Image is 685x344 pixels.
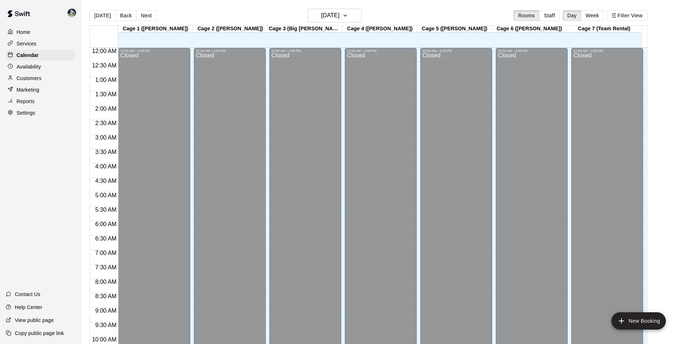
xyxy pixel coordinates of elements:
span: 8:30 AM [94,293,118,299]
a: Availability [6,61,75,72]
div: Cage 3 (Big [PERSON_NAME]) [268,26,342,32]
a: Marketing [6,84,75,95]
div: 12:00 AM – 2:00 PM [498,49,565,53]
div: Cage 6 ([PERSON_NAME]) [492,26,567,32]
span: 2:30 AM [94,120,118,126]
span: 8:00 AM [94,279,118,285]
span: 1:30 AM [94,91,118,97]
a: Calendar [6,50,75,61]
p: Reports [17,98,35,105]
button: add [611,312,666,330]
span: 5:00 AM [94,192,118,198]
span: 4:00 AM [94,163,118,169]
button: Rooms [513,10,539,21]
button: Staff [539,10,560,21]
div: Chad Bell [66,6,81,20]
div: 12:00 AM – 2:00 PM [196,49,264,53]
button: Back [115,10,136,21]
span: 2:00 AM [94,106,118,112]
div: Cage 2 ([PERSON_NAME]) [193,26,268,32]
p: Customers [17,75,42,82]
div: 12:00 AM – 2:00 PM [573,49,641,53]
p: View public page [15,317,54,324]
span: 12:00 AM [90,48,118,54]
p: Services [17,40,36,47]
span: 12:30 AM [90,62,118,69]
button: Filter View [607,10,647,21]
p: Settings [17,109,35,116]
div: Cage 4 ([PERSON_NAME]) [342,26,417,32]
div: Cage 1 ([PERSON_NAME]) [118,26,193,32]
button: [DATE] [90,10,116,21]
span: 1:00 AM [94,77,118,83]
span: 6:30 AM [94,235,118,242]
button: Week [581,10,604,21]
span: 9:30 AM [94,322,118,328]
a: Services [6,38,75,49]
span: 3:00 AM [94,134,118,141]
p: Home [17,28,30,36]
span: 7:00 AM [94,250,118,256]
h6: [DATE] [321,10,339,21]
div: Cage 7 (Team Rental) [567,26,641,32]
span: 3:30 AM [94,149,118,155]
img: Chad Bell [68,9,76,17]
a: Customers [6,73,75,84]
button: Next [136,10,156,21]
div: 12:00 AM – 2:00 PM [272,49,339,53]
span: 10:00 AM [90,336,118,343]
p: Marketing [17,86,39,93]
div: 12:00 AM – 2:00 PM [120,49,188,53]
a: Reports [6,96,75,107]
span: 5:30 AM [94,207,118,213]
div: Cage 5 ([PERSON_NAME]) [417,26,492,32]
div: 12:00 AM – 2:00 PM [422,49,490,53]
span: 6:00 AM [94,221,118,227]
span: 9:00 AM [94,308,118,314]
p: Availability [17,63,41,70]
p: Contact Us [15,291,40,298]
button: [DATE] [308,9,362,22]
p: Copy public page link [15,330,64,337]
a: Settings [6,107,75,118]
p: Calendar [17,52,39,59]
div: 12:00 AM – 2:00 PM [347,49,415,53]
p: Help Center [15,304,42,311]
span: 7:30 AM [94,264,118,270]
span: 4:30 AM [94,178,118,184]
button: Day [563,10,581,21]
a: Home [6,27,75,38]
